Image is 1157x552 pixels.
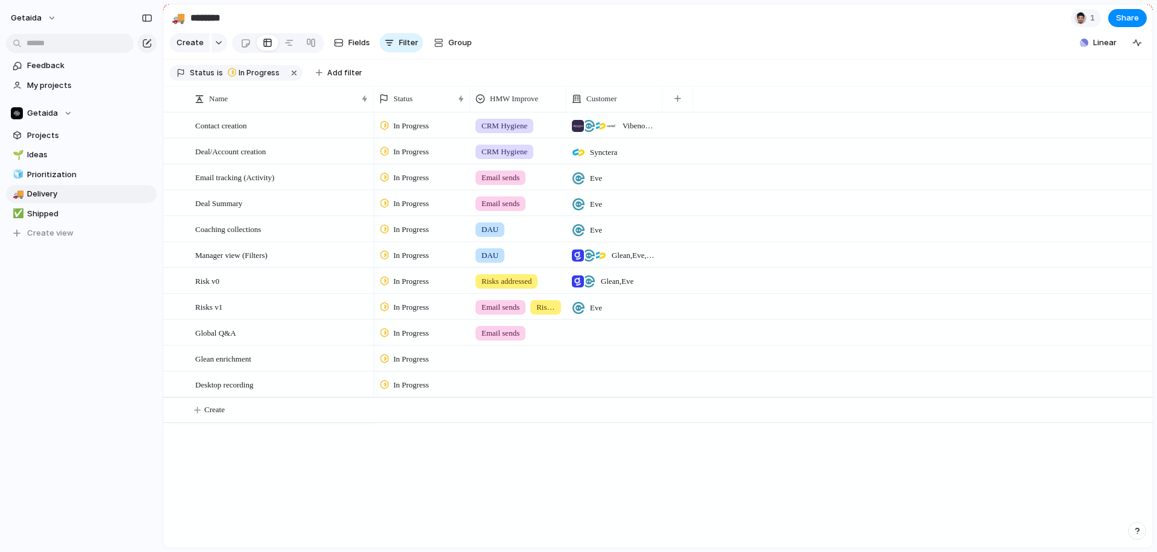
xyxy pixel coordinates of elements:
[394,120,429,132] span: In Progress
[13,207,21,221] div: ✅
[195,351,251,365] span: Glean enrichment
[394,224,429,236] span: In Progress
[6,146,157,164] a: 🌱Ideas
[13,168,21,181] div: 🧊
[590,302,602,314] span: Eve
[309,64,369,81] button: Add filter
[394,172,429,184] span: In Progress
[481,275,531,287] span: Risks addressed
[1093,37,1117,49] span: Linear
[327,67,362,78] span: Add filter
[1090,12,1099,24] span: 1
[209,93,228,105] span: Name
[394,198,429,210] span: In Progress
[380,33,423,52] button: Filter
[6,224,157,242] button: Create view
[1108,9,1147,27] button: Share
[481,172,519,184] span: Email sends
[6,205,157,223] a: ✅Shipped
[195,222,261,236] span: Coaching collections
[481,224,498,236] span: DAU
[481,301,519,313] span: Email sends
[27,188,152,200] span: Delivery
[11,149,23,161] button: 🌱
[204,404,225,416] span: Create
[394,327,429,339] span: In Progress
[27,169,152,181] span: Prioritization
[590,172,602,184] span: Eve
[195,325,236,339] span: Global Q&A
[6,104,157,122] button: Getaida
[586,93,617,105] span: Customer
[622,120,657,132] span: Vibenomics , Eve , Synctera , Fractal
[394,275,429,287] span: In Progress
[27,130,152,142] span: Projects
[13,148,21,162] div: 🌱
[217,67,223,78] span: is
[612,249,657,262] span: Glean , Eve , Synctera
[6,127,157,145] a: Projects
[394,379,429,391] span: In Progress
[399,37,418,49] span: Filter
[490,93,538,105] span: HMW Improve
[27,208,152,220] span: Shipped
[1075,34,1121,52] button: Linear
[195,248,268,262] span: Manager view (Filters)
[11,188,23,200] button: 🚚
[481,327,519,339] span: Email sends
[13,187,21,201] div: 🚚
[348,37,370,49] span: Fields
[169,33,210,52] button: Create
[1116,12,1139,24] span: Share
[394,249,429,262] span: In Progress
[601,275,634,287] span: Glean , Eve
[195,118,247,132] span: Contact creation
[11,208,23,220] button: ✅
[481,120,527,132] span: CRM Hygiene
[195,196,242,210] span: Deal Summary
[11,169,23,181] button: 🧊
[177,37,204,49] span: Create
[394,93,413,105] span: Status
[481,249,498,262] span: DAU
[481,198,519,210] span: Email sends
[215,66,225,80] button: is
[190,67,215,78] span: Status
[195,377,253,391] span: Desktop recording
[11,12,42,24] span: getaida
[27,227,74,239] span: Create view
[6,166,157,184] a: 🧊Prioritization
[27,107,58,119] span: Getaida
[448,37,472,49] span: Group
[394,353,429,365] span: In Progress
[6,185,157,203] a: 🚚Delivery
[27,80,152,92] span: My projects
[6,77,157,95] a: My projects
[169,8,188,28] button: 🚚
[195,300,222,313] span: Risks v1
[195,274,219,287] span: Risk v0
[27,149,152,161] span: Ideas
[5,8,63,28] button: getaida
[329,33,375,52] button: Fields
[172,10,185,26] div: 🚚
[590,146,617,158] span: Synctera
[590,198,602,210] span: Eve
[428,33,478,52] button: Group
[195,170,274,184] span: Email tracking (Activity)
[394,301,429,313] span: In Progress
[6,57,157,75] a: Feedback
[394,146,429,158] span: In Progress
[590,224,602,236] span: Eve
[536,301,555,313] span: Risks addressed
[27,60,152,72] span: Feedback
[481,146,527,158] span: CRM Hygiene
[224,66,287,80] button: In Progress
[239,67,280,78] span: In Progress
[195,144,266,158] span: Deal/Account creation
